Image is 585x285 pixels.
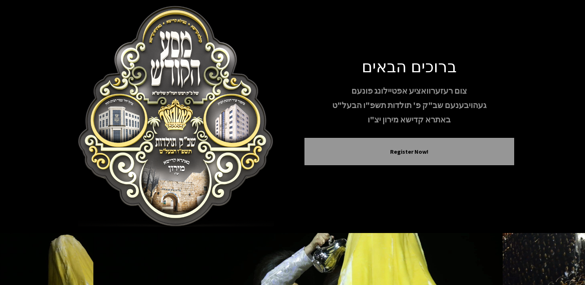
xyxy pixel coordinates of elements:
[304,99,514,112] p: געהויבענעם שב"ק פ' תולדות תשפ"ו הבעל"ט
[314,147,505,156] button: Register Now!
[304,84,514,97] p: צום רעזערוואציע אפטיילונג פונעם
[71,6,281,227] img: Meron Toldos Logo
[304,113,514,126] p: באתרא קדישא מירון יצ"ו
[304,56,514,76] h1: ברוכים הבאים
